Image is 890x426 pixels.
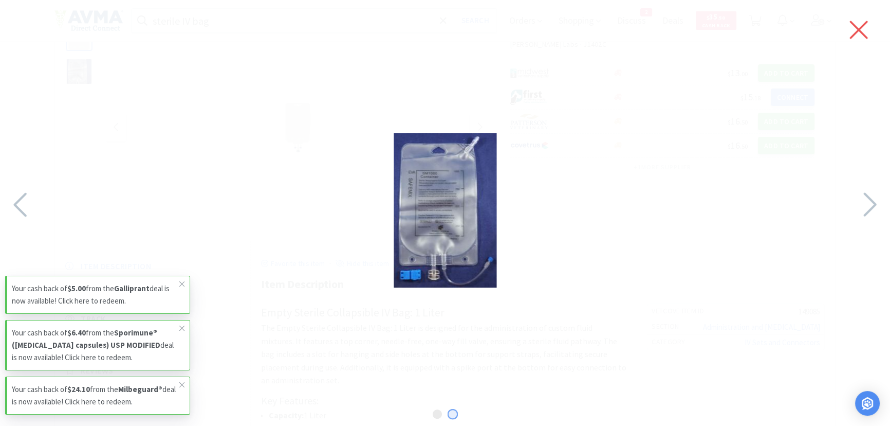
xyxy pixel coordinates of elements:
div: Open Intercom Messenger [855,391,880,416]
strong: Galliprant [114,283,150,293]
strong: $6.40 [67,328,86,338]
p: Your cash back of from the deal is now available! Click here to redeem. [12,383,179,408]
strong: Milbeguard® [118,384,162,394]
p: Your cash back of from the deal is now available! Click here to redeem. [12,282,179,307]
img: 53dfddb21c2b41db8751663aa340c436_330971.jpeg [394,133,496,288]
button: 2 [448,408,458,418]
p: Your cash back of from the deal is now available! Click here to redeem. [12,327,179,364]
button: 1 [432,408,442,418]
strong: $24.10 [67,384,90,394]
strong: $5.00 [67,283,86,293]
